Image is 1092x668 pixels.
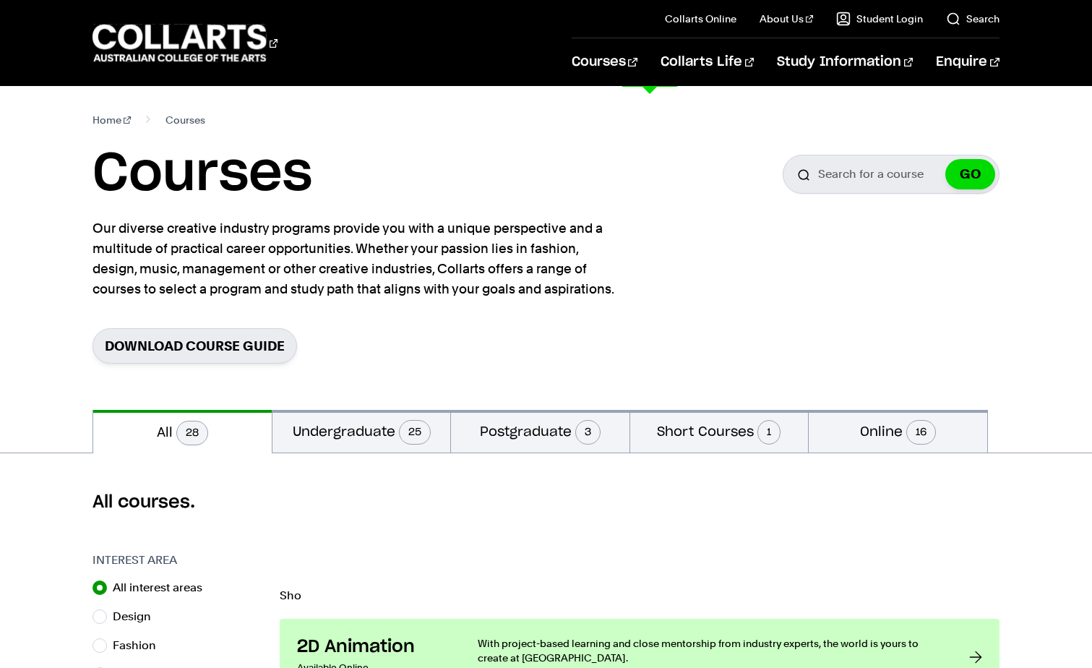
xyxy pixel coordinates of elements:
a: Courses [572,38,637,86]
span: 1 [757,420,781,445]
span: 3 [575,420,601,445]
a: Student Login [836,12,923,26]
label: Fashion [113,635,168,656]
a: Download Course Guide [93,328,297,364]
span: Courses [165,110,205,130]
h3: Interest Area [93,552,265,569]
a: Collarts Life [661,38,754,86]
span: 28 [176,421,208,445]
button: Short Courses1 [630,410,808,453]
p: Our diverse creative industry programs provide you with a unique perspective and a multitude of p... [93,218,620,299]
h3: 2D Animation [297,636,449,658]
label: All interest areas [113,578,214,598]
a: Study Information [777,38,913,86]
button: All28 [93,410,271,453]
a: About Us [760,12,813,26]
label: Design [113,607,163,627]
span: 25 [399,420,431,445]
button: GO [945,159,995,189]
h2: All courses. [93,491,999,514]
button: Postgraduate3 [451,410,629,453]
p: With project-based learning and close mentorship from industry experts, the world is yours to cre... [478,636,940,665]
a: Home [93,110,131,130]
input: Search for a course [783,155,999,194]
p: Sho [280,590,999,601]
span: 16 [906,420,936,445]
a: Collarts Online [665,12,736,26]
a: Enquire [936,38,999,86]
h1: Courses [93,142,312,207]
button: Undergraduate25 [272,410,450,453]
button: Online16 [809,410,986,453]
a: Search [946,12,999,26]
div: Go to homepage [93,22,278,64]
